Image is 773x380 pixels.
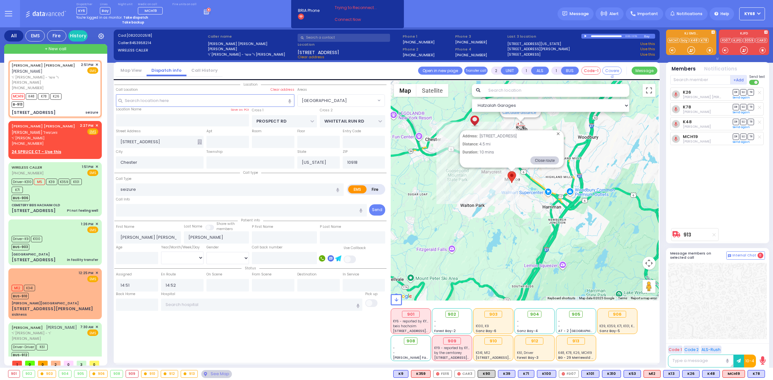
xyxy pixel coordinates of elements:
span: Phone 1 [403,34,453,39]
span: TR [748,104,754,110]
span: 12:25 PM [79,271,93,275]
button: Members [672,65,696,73]
span: EMS [87,67,98,74]
div: 913 [181,370,198,377]
div: 901 [402,311,420,318]
div: JOEL ISRAEL M. AKER [469,108,480,127]
div: 906 [608,311,626,318]
a: WIRELESS CALLER [12,165,42,170]
div: BLS [537,370,556,378]
label: [PHONE_NUMBER] [403,52,434,57]
span: SO [740,119,747,125]
span: Phone 4 [455,47,505,52]
button: Covered [602,67,622,75]
button: 10-4 [744,355,756,367]
span: 905 [572,311,580,318]
label: Medic on call [138,3,165,6]
span: 0 [25,361,35,366]
span: Clear address [298,54,324,60]
span: [PERSON_NAME] [12,69,43,74]
span: K341 [24,285,35,291]
button: ky68 [739,7,765,20]
label: Caller name [208,34,296,39]
div: ALS [722,370,745,378]
span: beis hachaim [393,324,416,329]
span: [PERSON_NAME] וואגשאל [12,130,57,135]
span: + New call [45,46,66,52]
label: Distance: [462,142,478,146]
button: Drag Pegman onto the map to open Street View [643,280,655,293]
span: Phone 2 [403,47,453,52]
a: Use this [640,46,655,52]
label: Street Address [116,129,141,134]
img: red-radio-icon.svg [436,372,439,375]
span: SO [740,104,747,110]
input: Search member [670,75,730,85]
span: Phone 3 [455,34,505,39]
a: Call History [186,67,223,73]
span: Yossi Friedman [683,139,711,144]
span: ✕ [95,123,98,128]
label: Township [206,149,223,154]
span: 8453958214 [129,40,151,45]
label: Cross 1 [252,108,263,113]
label: [PHONE_NUMBER] [455,52,487,57]
img: red-radio-icon.svg [457,372,461,375]
div: BLS [624,370,641,378]
span: K78 [38,93,49,100]
div: [STREET_ADDRESS] [12,208,56,214]
span: [PHONE_NUMBER] [12,171,43,176]
label: Destination [297,272,317,277]
div: [PERSON_NAME][GEOGRAPHIC_DATA] [12,301,79,306]
label: [PHONE_NUMBER] [455,40,487,44]
button: +Add [730,75,747,85]
button: Send [369,204,385,216]
label: Use Callback [344,246,366,251]
span: members [216,227,233,231]
div: 910 [141,370,158,377]
span: K100 [31,236,42,242]
label: Last 3 location [507,34,581,39]
input: Search location [484,84,629,97]
div: [STREET_ADDRESS] [12,257,56,263]
div: 902 [23,370,35,377]
label: En Route [161,272,176,277]
button: Code 2 [683,346,700,354]
span: [GEOGRAPHIC_DATA] [302,97,347,104]
a: Map View [116,67,147,73]
label: P First Name [252,224,273,229]
span: Yakov Hirsch Friedrich [683,95,740,99]
label: Age [116,245,122,250]
span: - [558,319,560,324]
a: Send again [733,110,750,114]
span: BUS-903 [12,244,29,250]
div: CEMETERY BEIS HACHAIM OLD [12,203,60,208]
span: Help [721,11,729,17]
a: CAR3 [755,38,767,43]
span: K71 [12,187,23,193]
span: Notifications [677,11,702,17]
span: [0820202518] [127,33,152,38]
div: 913 [516,121,525,129]
span: SO [740,89,747,95]
input: Search a contact [298,34,390,42]
span: K39 [46,179,57,185]
div: in facility transfer [67,257,98,262]
span: - [434,324,436,329]
span: 0 [38,361,48,366]
span: K39, K359, K71, K101, K310, M5 [599,324,645,329]
span: 902 [448,311,456,318]
span: EMS [87,276,98,282]
span: Important [637,11,658,17]
span: BRIA Phone [298,8,320,14]
span: B-913 [12,101,24,108]
span: 3 [77,361,86,366]
div: EMS [25,30,45,42]
a: Dispatch info [147,67,186,73]
span: K359 [58,179,70,185]
div: 909 [126,370,138,377]
span: KY6 - reported by KY71 [393,319,429,324]
span: 4.5 mi [479,142,491,146]
div: ALS [411,370,431,378]
span: ✕ [95,62,98,68]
